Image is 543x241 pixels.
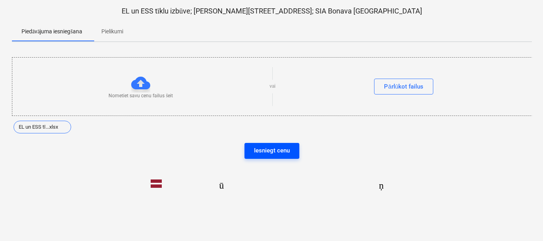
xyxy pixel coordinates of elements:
font: vai [270,83,275,89]
div: EL un ESS tī...xlsx [14,121,71,133]
font: Pielikumi [101,28,123,35]
font: Iesniegt cenu [254,147,290,154]
font: Piedāvājuma iesniegšana [21,28,82,35]
button: Pārlūkot failus [374,79,433,94]
font: skaidrs [60,124,104,130]
div: Nometiet savu cenu failus šeitvaiPārlūkot failus [12,57,533,116]
font: Pārlūkot failus [384,83,423,90]
font: Nometiet savu cenu failus šeit [109,93,173,98]
font: EL un ESS tī...xlsx [19,124,58,130]
font: tastatūras_uz leju_bultiņa [162,179,393,189]
font: EL un ESS tīklu izbūve; [PERSON_NAME][STREET_ADDRESS]; SIA Bonava [GEOGRAPHIC_DATA] [122,7,422,15]
button: Iesniegt cenu [244,143,299,159]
